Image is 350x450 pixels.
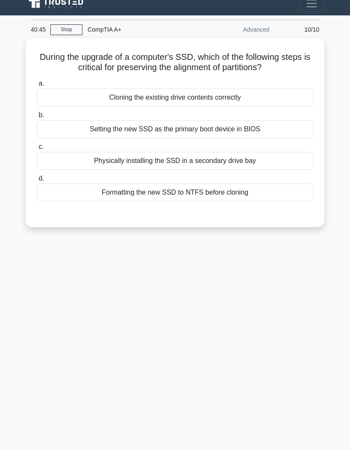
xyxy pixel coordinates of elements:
[38,175,44,182] span: d.
[82,21,200,38] div: CompTIA A+
[26,21,50,38] div: 40:45
[36,52,314,73] h5: During the upgrade of a computer's SSD, which of the following steps is critical for preserving t...
[37,184,313,201] div: Formatting the new SSD to NTFS before cloning
[38,80,44,87] span: a.
[37,120,313,138] div: Setting the new SSD as the primary boot device in BIOS
[38,143,44,150] span: c.
[50,24,82,35] a: Stop
[37,89,313,107] div: Cloning the existing drive contents correctly
[274,21,324,38] div: 10/10
[200,21,274,38] div: Advanced
[38,111,44,118] span: b.
[37,152,313,170] div: Physically installing the SSD in a secondary drive bay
